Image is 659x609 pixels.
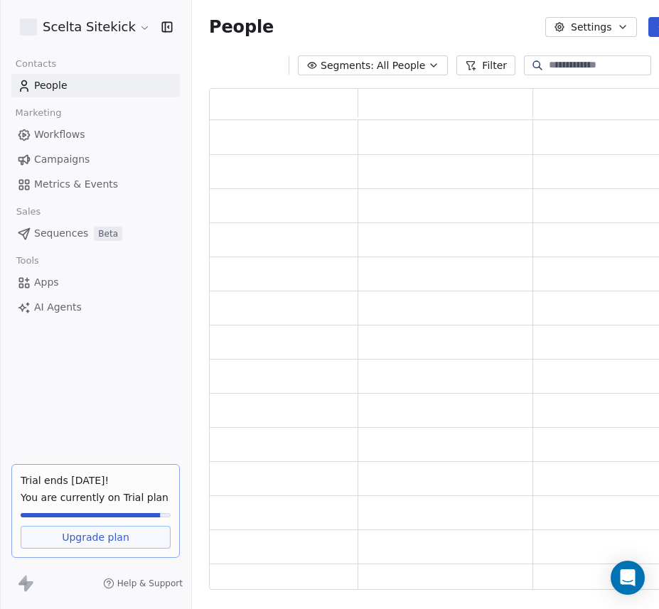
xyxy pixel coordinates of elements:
span: Beta [94,227,122,241]
div: Trial ends [DATE]! [21,473,171,487]
button: Settings [545,17,637,37]
span: Upgrade plan [62,530,129,544]
button: Scelta Sitekick [17,15,151,39]
a: People [11,74,180,97]
span: AI Agents [34,300,82,315]
span: Marketing [9,102,68,124]
span: You are currently on Trial plan [21,490,171,505]
span: Campaigns [34,152,90,167]
a: AI Agents [11,296,180,319]
button: Filter [456,55,515,75]
span: People [34,78,68,93]
div: Open Intercom Messenger [611,561,645,595]
span: Tools [10,250,45,271]
a: Campaigns [11,148,180,171]
span: Workflows [34,127,85,142]
span: Contacts [9,53,63,75]
a: Help & Support [103,578,183,589]
span: Sales [10,201,47,222]
span: Segments: [321,58,374,73]
a: Workflows [11,123,180,146]
a: Metrics & Events [11,173,180,196]
span: Scelta Sitekick [43,18,136,36]
a: SequencesBeta [11,222,180,245]
a: Apps [11,271,180,294]
span: Metrics & Events [34,177,118,192]
span: Help & Support [117,578,183,589]
span: People [209,16,274,38]
a: Upgrade plan [21,526,171,549]
span: Sequences [34,226,88,241]
span: Apps [34,275,59,290]
span: All People [377,58,425,73]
